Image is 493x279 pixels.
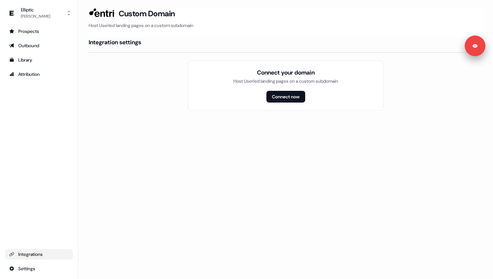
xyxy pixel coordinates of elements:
[9,42,69,49] div: Outbound
[89,22,483,29] p: Host Userled landing pages on a custom subdomain
[21,13,50,20] div: [PERSON_NAME]
[257,69,315,77] div: Connect your domain
[5,69,73,79] a: Go to attribution
[5,5,73,21] button: Elliptic[PERSON_NAME]
[21,7,50,13] div: Elliptic
[5,55,73,65] a: Go to templates
[89,38,141,46] h4: Integration settings
[9,71,69,77] div: Attribution
[119,9,175,19] h3: Custom Domain
[266,91,305,103] button: Connect now
[9,57,69,63] div: Library
[9,265,69,272] div: Settings
[9,251,69,258] div: Integrations
[233,78,338,84] div: Host Userled landing pages on a custom subdomain
[5,263,73,274] a: Go to integrations
[5,249,73,259] a: Go to integrations
[9,28,69,35] div: Prospects
[5,40,73,51] a: Go to outbound experience
[5,26,73,36] a: Go to prospects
